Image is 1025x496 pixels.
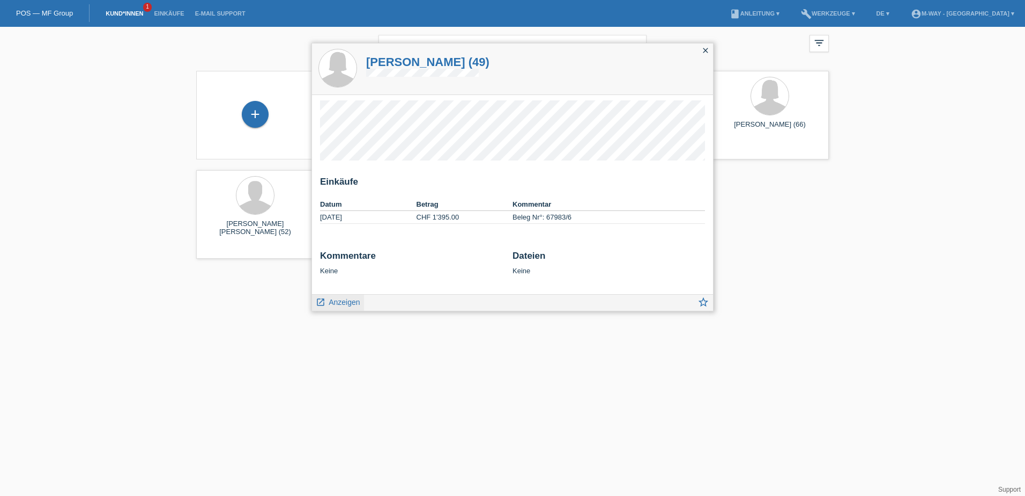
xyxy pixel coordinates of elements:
[697,297,709,311] a: star_border
[320,177,705,193] h2: Einkäufe
[320,198,417,211] th: Datum
[316,295,360,308] a: launch Anzeigen
[143,3,152,12] span: 1
[242,105,268,123] div: Kund*in hinzufügen
[148,10,189,17] a: Einkäufe
[512,251,705,267] h2: Dateien
[512,198,705,211] th: Kommentar
[512,251,705,275] div: Keine
[801,9,812,19] i: build
[911,9,922,19] i: account_circle
[366,55,489,69] a: [PERSON_NAME] (49)
[796,10,860,17] a: buildWerkzeuge ▾
[329,298,360,307] span: Anzeigen
[16,9,73,17] a: POS — MF Group
[719,120,820,137] div: [PERSON_NAME] (66)
[320,251,504,275] div: Keine
[378,35,647,60] input: Suche...
[905,10,1020,17] a: account_circlem-way - [GEOGRAPHIC_DATA] ▾
[190,10,251,17] a: E-Mail Support
[701,46,710,55] i: close
[730,9,740,19] i: book
[998,486,1021,493] a: Support
[697,296,709,308] i: star_border
[316,297,325,307] i: launch
[320,251,504,267] h2: Kommentare
[724,10,785,17] a: bookAnleitung ▾
[813,37,825,49] i: filter_list
[417,211,513,224] td: CHF 1'395.00
[417,198,513,211] th: Betrag
[205,220,306,237] div: [PERSON_NAME] [PERSON_NAME] (52)
[100,10,148,17] a: Kund*innen
[512,211,705,224] td: Beleg Nr°: 67983/6
[320,211,417,224] td: [DATE]
[628,41,641,54] i: close
[871,10,895,17] a: DE ▾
